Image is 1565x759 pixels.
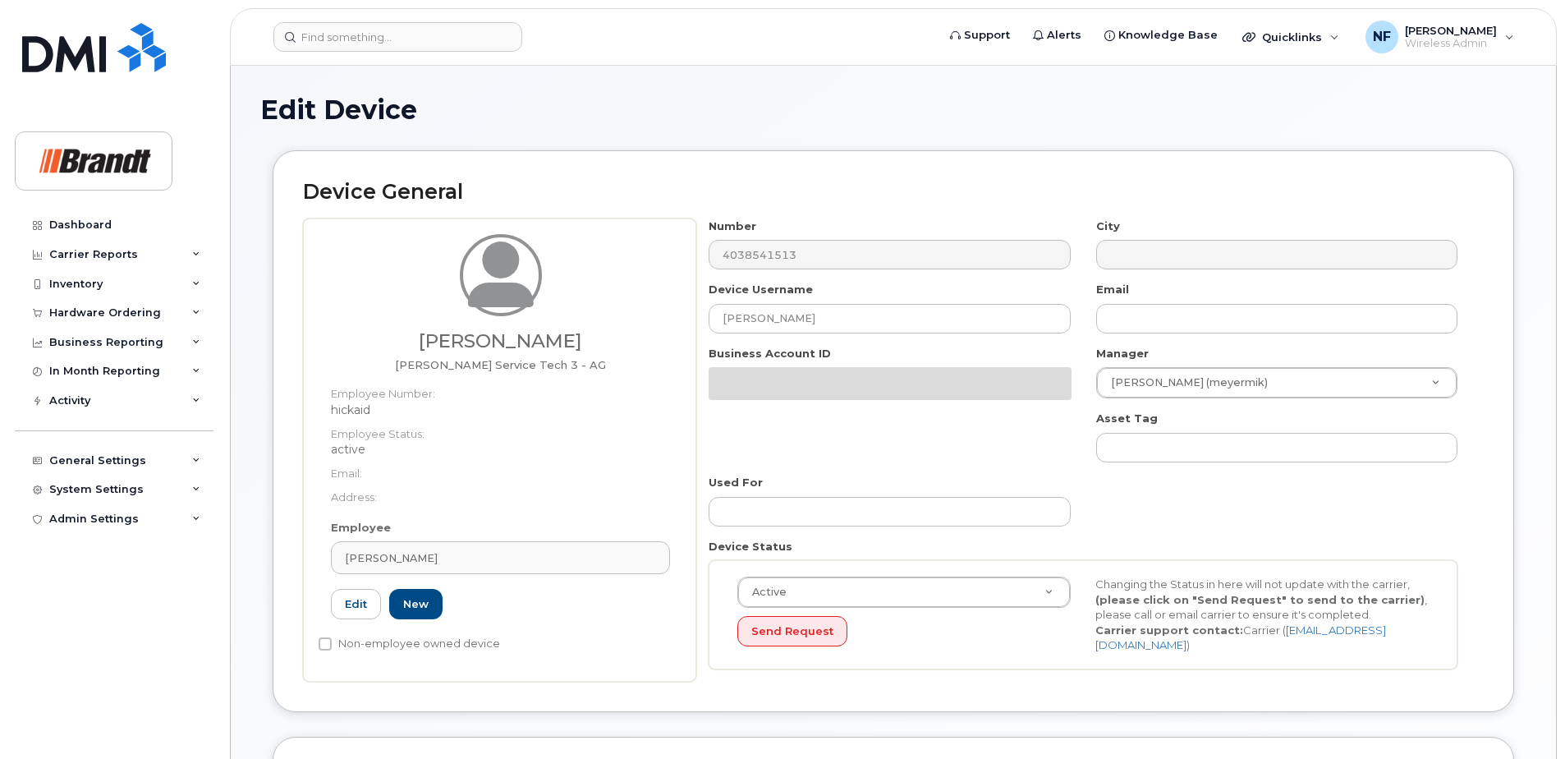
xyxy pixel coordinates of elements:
label: Email [1096,282,1129,297]
label: Asset Tag [1096,411,1158,426]
dd: hickaid [331,402,670,418]
h3: [PERSON_NAME] [331,331,670,352]
span: [PERSON_NAME] [345,550,438,566]
input: Non-employee owned device [319,637,332,651]
label: Business Account ID [709,346,831,361]
a: New [389,589,443,619]
strong: Carrier support contact: [1095,623,1243,637]
a: Edit [331,589,381,619]
dt: Employee Status: [331,418,670,442]
label: Employee [331,520,391,536]
label: Number [709,218,756,234]
h1: Edit Device [260,95,1526,124]
span: Job title [395,358,606,371]
label: Manager [1096,346,1149,361]
span: [PERSON_NAME] (meyermik) [1101,375,1268,390]
strong: (please click on "Send Request" to send to the carrier) [1095,593,1425,606]
a: [PERSON_NAME] (meyermik) [1097,368,1457,398]
div: Changing the Status in here will not update with the carrier, , please call or email carrier to e... [1083,577,1441,653]
label: Device Status [709,539,792,554]
label: City [1096,218,1120,234]
dt: Employee Number: [331,378,670,402]
h2: Device General [303,181,1484,204]
a: [PERSON_NAME] [331,541,670,574]
label: Device Username [709,282,813,297]
label: Non-employee owned device [319,634,500,654]
button: Send Request [737,616,847,646]
label: Used For [709,475,763,490]
a: [EMAIL_ADDRESS][DOMAIN_NAME] [1095,623,1386,652]
dt: Email: [331,458,670,481]
dd: active [331,441,670,458]
a: Active [738,577,1070,607]
span: Active [742,585,787,600]
dt: Address: [331,481,670,505]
